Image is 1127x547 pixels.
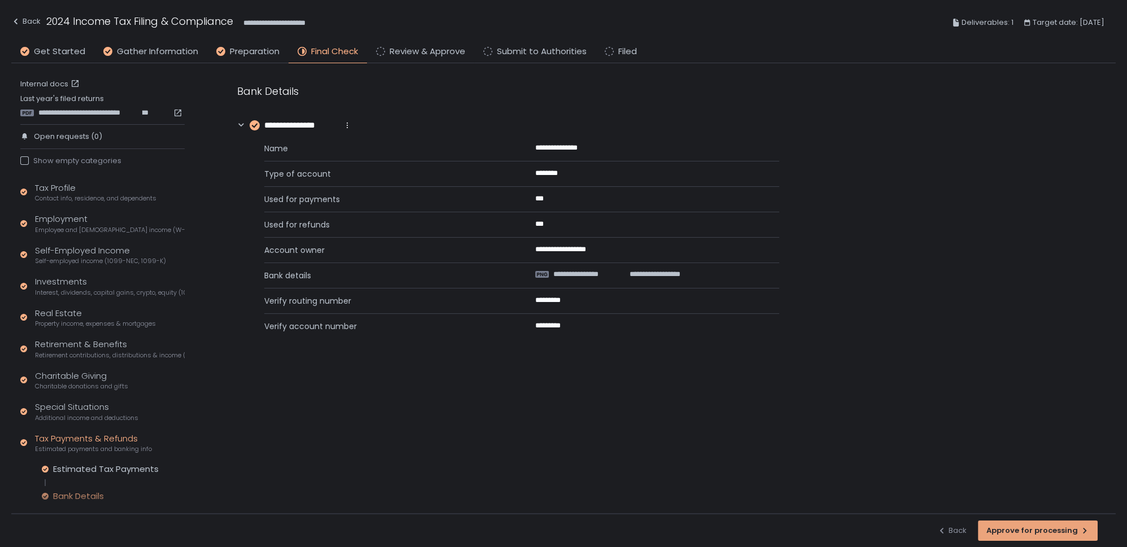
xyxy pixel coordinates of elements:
[264,194,508,205] span: Used for payments
[35,370,128,391] div: Charitable Giving
[34,45,85,58] span: Get Started
[986,526,1089,536] div: Approve for processing
[230,45,279,58] span: Preparation
[35,244,166,266] div: Self-Employed Income
[978,520,1098,541] button: Approve for processing
[264,219,508,230] span: Used for refunds
[35,257,166,265] span: Self-employed income (1099-NEC, 1099-K)
[311,45,358,58] span: Final Check
[264,295,508,307] span: Verify routing number
[35,432,152,454] div: Tax Payments & Refunds
[264,270,508,281] span: Bank details
[35,213,185,234] div: Employment
[264,244,508,256] span: Account owner
[11,14,41,32] button: Back
[53,463,159,475] div: Estimated Tax Payments
[35,445,152,453] span: Estimated payments and banking info
[1033,16,1104,29] span: Target date: [DATE]
[237,84,779,99] div: Bank Details
[11,15,41,28] div: Back
[35,275,185,297] div: Investments
[53,491,104,502] div: Bank Details
[35,194,156,203] span: Contact info, residence, and dependents
[35,338,185,360] div: Retirement & Benefits
[962,16,1014,29] span: Deliverables: 1
[35,351,185,360] span: Retirement contributions, distributions & income (1099-R, 5498)
[35,414,138,422] span: Additional income and deductions
[35,320,156,328] span: Property income, expenses & mortgages
[264,168,508,180] span: Type of account
[117,45,198,58] span: Gather Information
[46,14,233,29] h1: 2024 Income Tax Filing & Compliance
[35,226,185,234] span: Employee and [DEMOGRAPHIC_DATA] income (W-2s)
[618,45,637,58] span: Filed
[937,526,967,536] div: Back
[264,143,508,154] span: Name
[264,321,508,332] span: Verify account number
[35,382,128,391] span: Charitable donations and gifts
[35,182,156,203] div: Tax Profile
[35,307,156,329] div: Real Estate
[937,520,967,541] button: Back
[35,401,138,422] div: Special Situations
[35,288,185,297] span: Interest, dividends, capital gains, crypto, equity (1099s, K-1s)
[497,45,587,58] span: Submit to Authorities
[390,45,465,58] span: Review & Approve
[20,79,82,89] a: Internal docs
[34,132,102,142] span: Open requests (0)
[20,94,185,117] div: Last year's filed returns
